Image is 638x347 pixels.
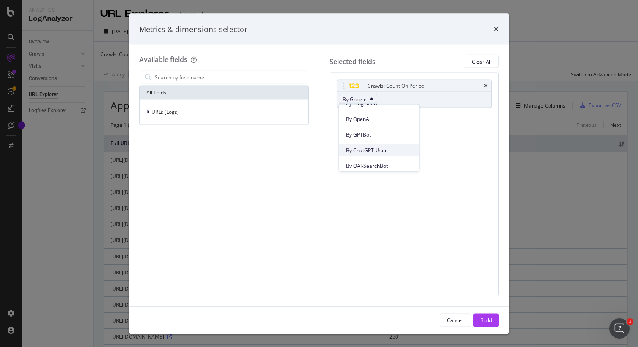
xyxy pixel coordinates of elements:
[627,318,633,325] span: 1
[337,80,492,108] div: Crawls: Count On PeriodtimesBy Google
[346,116,413,123] span: By OpenAI
[339,94,377,104] button: By Google
[140,86,308,100] div: All fields
[346,131,413,139] span: By GPTBot
[154,71,307,83] input: Search by field name
[343,95,367,102] span: By Google
[129,13,509,334] div: modal
[473,313,499,327] button: Build
[440,313,470,327] button: Cancel
[139,24,247,35] div: Metrics & dimensions selector
[494,24,499,35] div: times
[465,55,499,68] button: Clear All
[330,56,376,66] div: Selected fields
[139,55,187,64] div: Available fields
[484,83,488,89] div: times
[447,316,463,323] div: Cancel
[346,162,413,170] span: By OAI-SearchBot
[346,147,413,154] span: By ChatGPT-User
[472,58,492,65] div: Clear All
[480,316,492,323] div: Build
[151,108,179,116] span: URLs (Logs)
[368,82,424,90] div: Crawls: Count On Period
[609,318,630,339] iframe: Intercom live chat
